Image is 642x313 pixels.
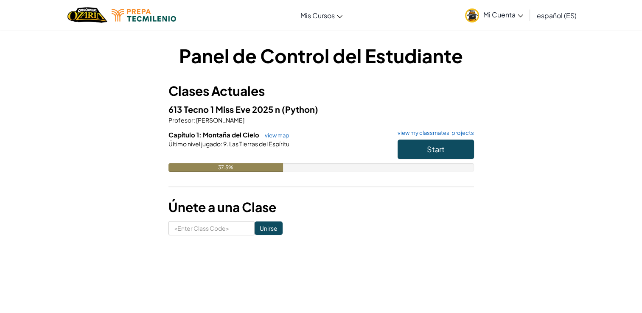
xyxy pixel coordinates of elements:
a: Mi Cuenta [461,2,527,28]
img: Tecmilenio logo [112,9,176,22]
img: Home [67,6,107,24]
span: Profesor [168,116,193,124]
button: Start [398,140,474,159]
input: <Enter Class Code> [168,221,255,235]
img: avatar [465,8,479,22]
a: view my classmates' projects [393,130,474,136]
span: 613 Tecno 1 Miss Eve 2025 n [168,104,282,115]
h3: Clases Actuales [168,81,474,101]
span: Las Tierras del Espíritu [228,140,289,148]
span: Mi Cuenta [483,10,523,19]
div: 37.5% [168,163,283,172]
a: Ozaria by CodeCombat logo [67,6,107,24]
h1: Panel de Control del Estudiante [168,42,474,69]
input: Unirse [255,221,283,235]
span: : [193,116,195,124]
span: Capítulo 1: Montaña del Cielo [168,131,261,139]
a: español (ES) [533,4,581,27]
a: Mis Cursos [296,4,347,27]
span: español (ES) [537,11,577,20]
a: view map [261,132,289,139]
span: 9. [222,140,228,148]
span: : [221,140,222,148]
span: Start [427,144,445,154]
span: (Python) [282,104,318,115]
span: Mis Cursos [300,11,335,20]
span: [PERSON_NAME] [195,116,244,124]
h3: Únete a una Clase [168,198,474,217]
span: Último nivel jugado [168,140,221,148]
